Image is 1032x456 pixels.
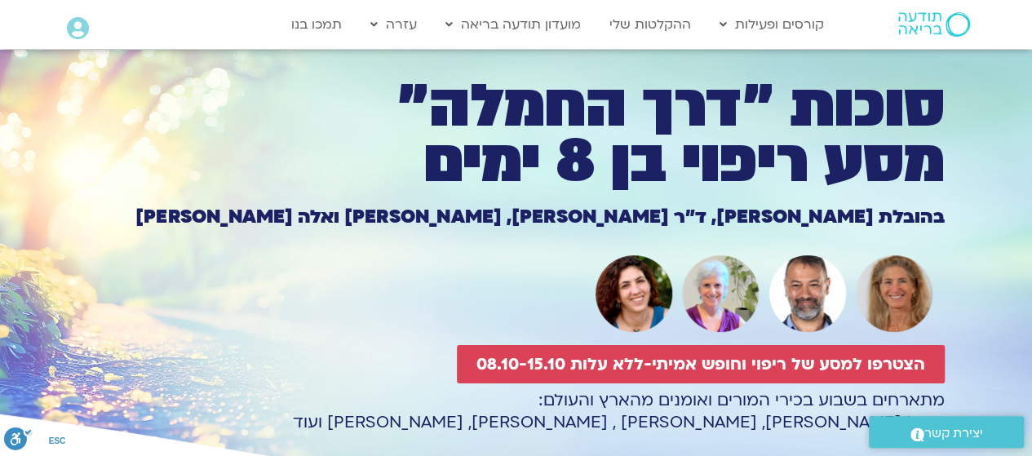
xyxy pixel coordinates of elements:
a: תמכו בנו [283,9,350,40]
p: מתארחים בשבוע בכירי המורים ואומנים מהארץ והעולם: פרופ׳ [PERSON_NAME], [PERSON_NAME] , [PERSON_NAM... [88,389,945,433]
a: עזרה [362,9,425,40]
span: יצירת קשר [924,423,983,445]
a: קורסים ופעילות [711,9,832,40]
span: הצטרפו למסע של ריפוי וחופש אמיתי-ללא עלות 08.10-15.10 [476,355,925,374]
h1: בהובלת [PERSON_NAME], ד״ר [PERSON_NAME], [PERSON_NAME] ואלה [PERSON_NAME] [88,208,945,226]
a: הצטרפו למסע של ריפוי וחופש אמיתי-ללא עלות 08.10-15.10 [457,345,945,383]
h1: סוכות ״דרך החמלה״ מסע ריפוי בן 8 ימים [88,79,945,190]
a: ההקלטות שלי [601,9,699,40]
a: מועדון תודעה בריאה [437,9,589,40]
img: תודעה בריאה [898,12,970,37]
a: יצירת קשר [869,416,1024,448]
